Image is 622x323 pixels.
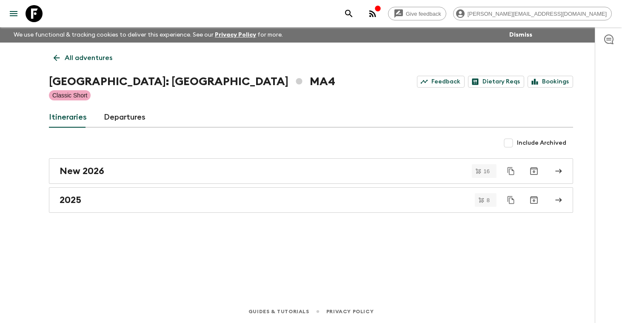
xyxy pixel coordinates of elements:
[52,91,87,100] p: Classic Short
[49,107,87,128] a: Itineraries
[60,166,104,177] h2: New 2026
[503,163,519,179] button: Duplicate
[49,73,335,90] h1: [GEOGRAPHIC_DATA]: [GEOGRAPHIC_DATA] MA4
[60,194,81,206] h2: 2025
[417,76,465,88] a: Feedback
[503,192,519,208] button: Duplicate
[49,158,573,184] a: New 2026
[507,29,534,41] button: Dismiss
[248,307,309,316] a: Guides & Tutorials
[401,11,446,17] span: Give feedback
[5,5,22,22] button: menu
[65,53,112,63] p: All adventures
[525,163,542,180] button: Archive
[479,169,495,174] span: 16
[528,76,573,88] a: Bookings
[10,27,286,43] p: We use functional & tracking cookies to deliver this experience. See our for more.
[453,7,612,20] div: [PERSON_NAME][EMAIL_ADDRESS][DOMAIN_NAME]
[517,139,566,147] span: Include Archived
[482,197,495,203] span: 8
[104,107,146,128] a: Departures
[340,5,357,22] button: search adventures
[388,7,446,20] a: Give feedback
[463,11,611,17] span: [PERSON_NAME][EMAIL_ADDRESS][DOMAIN_NAME]
[49,49,117,66] a: All adventures
[215,32,256,38] a: Privacy Policy
[49,187,573,213] a: 2025
[468,76,524,88] a: Dietary Reqs
[525,192,542,209] button: Archive
[326,307,374,316] a: Privacy Policy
